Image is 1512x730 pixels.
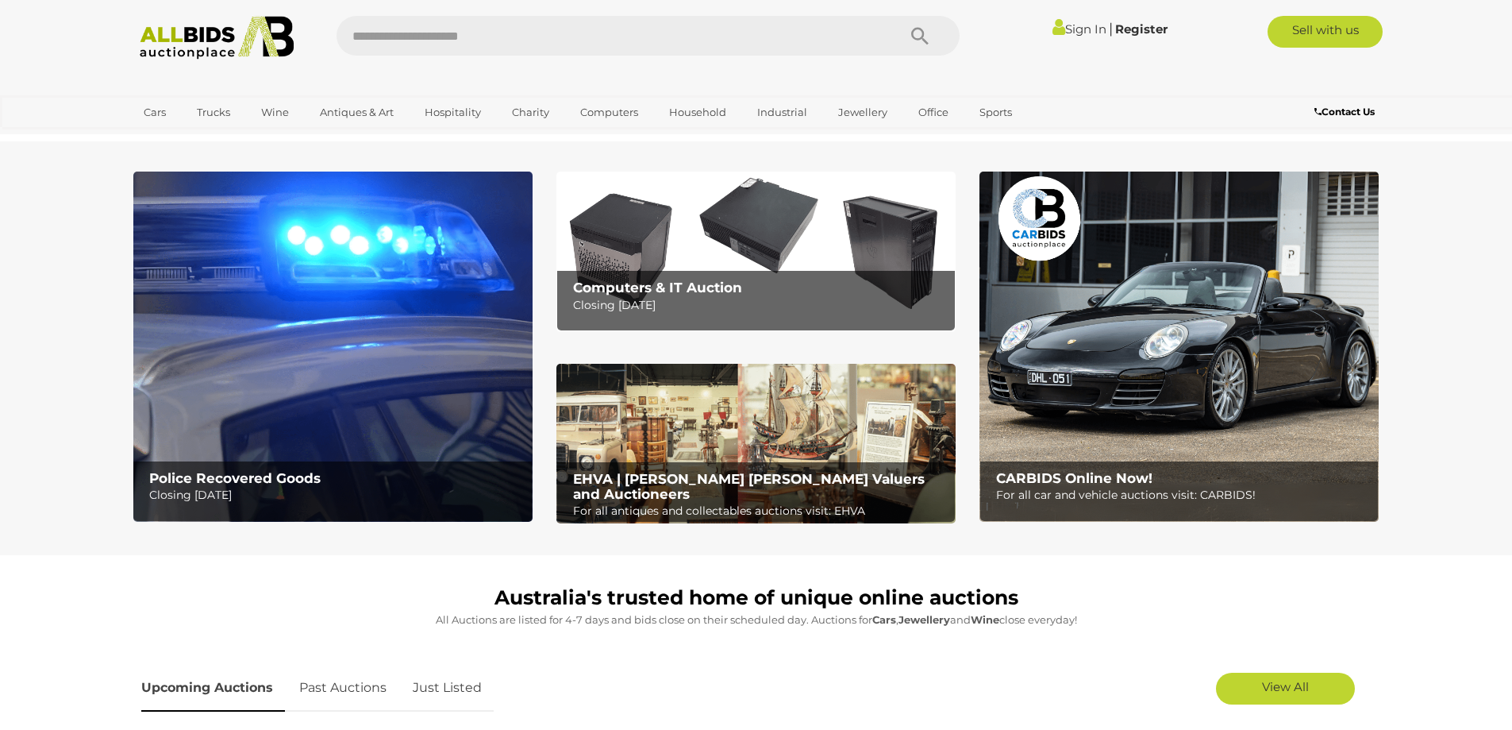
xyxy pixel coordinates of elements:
[573,280,742,295] b: Computers & IT Auction
[502,99,560,126] a: Charity
[747,99,818,126] a: Industrial
[133,172,533,522] a: Police Recovered Goods Police Recovered Goods Closing [DATE]
[187,99,240,126] a: Trucks
[556,364,956,524] a: EHVA | Evans Hastings Valuers and Auctioneers EHVA | [PERSON_NAME] [PERSON_NAME] Valuers and Auct...
[1314,106,1375,118] b: Contact Us
[149,470,321,486] b: Police Recovered Goods
[1314,103,1379,121] a: Contact Us
[1216,673,1355,705] a: View All
[979,172,1379,522] img: CARBIDS Online Now!
[573,471,925,502] b: EHVA | [PERSON_NAME] [PERSON_NAME] Valuers and Auctioneers
[1052,21,1106,37] a: Sign In
[659,99,737,126] a: Household
[880,16,960,56] button: Search
[149,485,523,505] p: Closing [DATE]
[141,665,285,712] a: Upcoming Auctions
[1268,16,1383,48] a: Sell with us
[971,613,999,626] strong: Wine
[1262,679,1309,694] span: View All
[414,99,491,126] a: Hospitality
[570,99,648,126] a: Computers
[141,611,1372,629] p: All Auctions are listed for 4-7 days and bids close on their scheduled day. Auctions for , and cl...
[133,126,267,152] a: [GEOGRAPHIC_DATA]
[141,587,1372,609] h1: Australia's trusted home of unique online auctions
[133,172,533,522] img: Police Recovered Goods
[872,613,896,626] strong: Cars
[979,172,1379,522] a: CARBIDS Online Now! CARBIDS Online Now! For all car and vehicle auctions visit: CARBIDS!
[969,99,1022,126] a: Sports
[996,485,1370,505] p: For all car and vehicle auctions visit: CARBIDS!
[556,172,956,331] a: Computers & IT Auction Computers & IT Auction Closing [DATE]
[996,470,1152,486] b: CARBIDS Online Now!
[898,613,950,626] strong: Jewellery
[1109,20,1113,37] span: |
[573,501,947,521] p: For all antiques and collectables auctions visit: EHVA
[556,364,956,524] img: EHVA | Evans Hastings Valuers and Auctioneers
[131,16,303,60] img: Allbids.com.au
[556,172,956,331] img: Computers & IT Auction
[133,99,176,126] a: Cars
[310,99,404,126] a: Antiques & Art
[251,99,299,126] a: Wine
[1115,21,1168,37] a: Register
[828,99,898,126] a: Jewellery
[908,99,959,126] a: Office
[573,295,947,315] p: Closing [DATE]
[287,665,398,712] a: Past Auctions
[401,665,494,712] a: Just Listed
